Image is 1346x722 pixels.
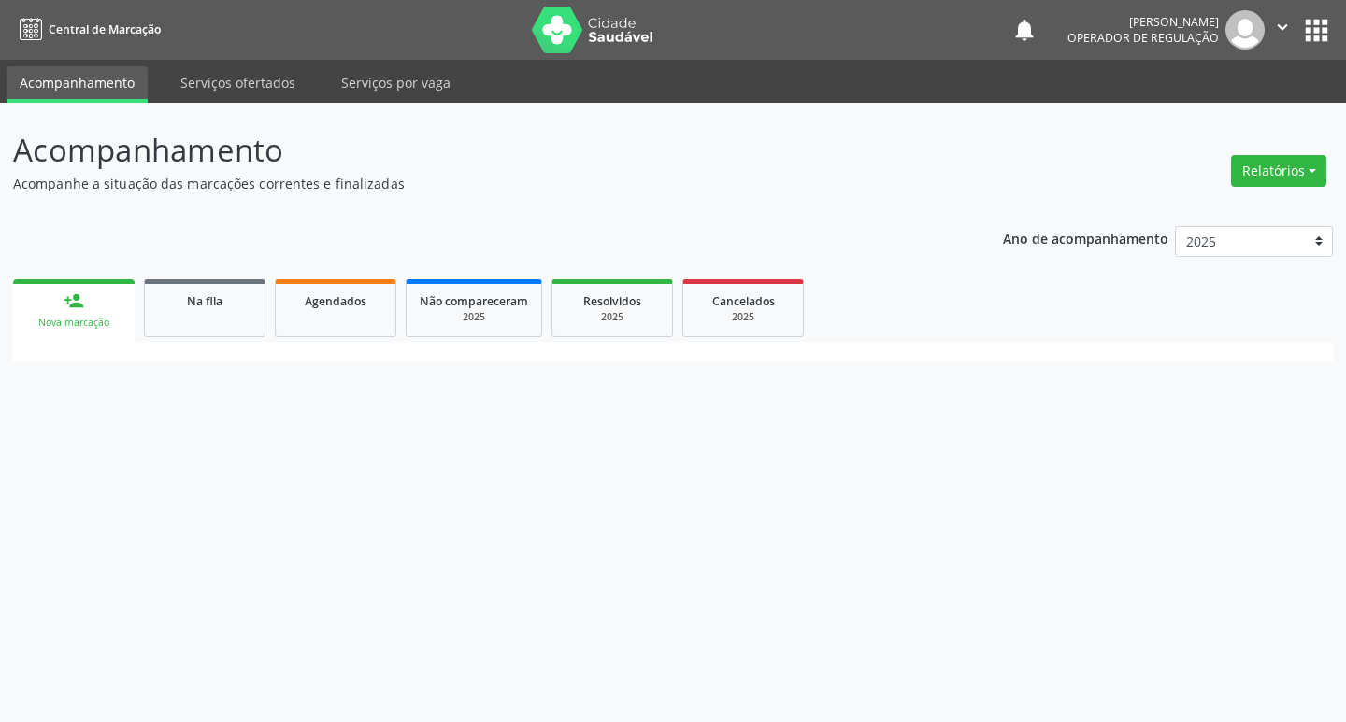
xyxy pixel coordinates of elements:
[1003,226,1168,249] p: Ano de acompanhamento
[1272,17,1293,37] i: 
[420,293,528,309] span: Não compareceram
[1011,17,1038,43] button: notifications
[187,293,222,309] span: Na fila
[7,66,148,103] a: Acompanhamento
[305,293,366,309] span: Agendados
[1231,155,1326,187] button: Relatórios
[13,127,937,174] p: Acompanhamento
[696,310,790,324] div: 2025
[167,66,308,99] a: Serviços ofertados
[49,21,161,37] span: Central de Marcação
[420,310,528,324] div: 2025
[566,310,659,324] div: 2025
[13,14,161,45] a: Central de Marcação
[13,174,937,193] p: Acompanhe a situação das marcações correntes e finalizadas
[583,293,641,309] span: Resolvidos
[328,66,464,99] a: Serviços por vaga
[1300,14,1333,47] button: apps
[712,293,775,309] span: Cancelados
[64,290,84,311] div: person_add
[1067,30,1219,46] span: Operador de regulação
[1265,10,1300,50] button: 
[26,316,122,330] div: Nova marcação
[1225,10,1265,50] img: img
[1067,14,1219,30] div: [PERSON_NAME]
